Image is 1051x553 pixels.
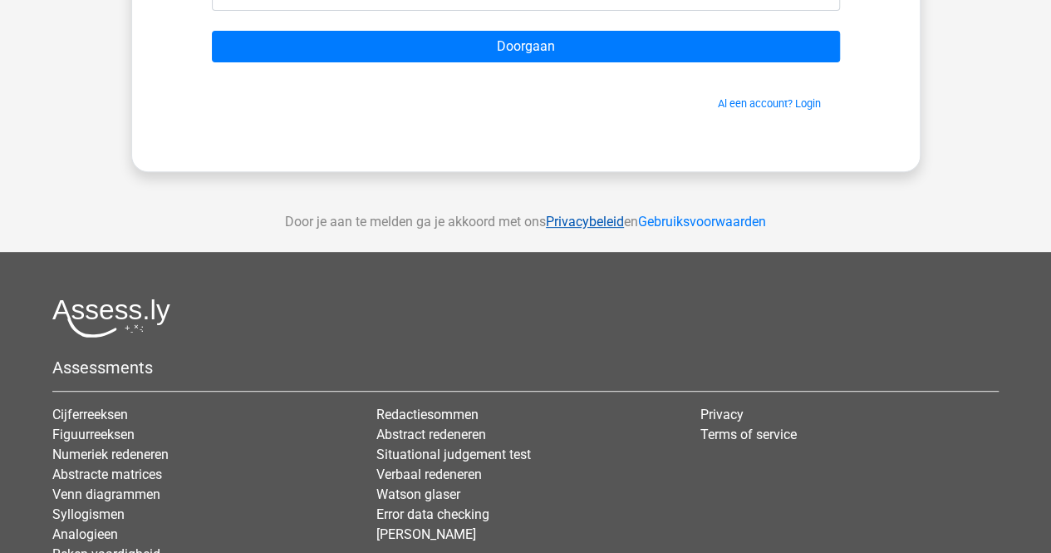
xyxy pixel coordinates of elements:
[52,526,118,542] a: Analogieen
[52,299,170,338] img: Assessly logo
[700,407,743,422] a: Privacy
[376,506,489,522] a: Error data checking
[376,427,486,442] a: Abstract redeneren
[52,407,128,422] a: Cijferreeksen
[212,31,840,62] input: Doorgaan
[376,447,531,462] a: Situational judgement test
[638,214,766,230] a: Gebruiksvoorwaarden
[52,427,135,442] a: Figuurreeksen
[52,486,160,502] a: Venn diagrammen
[52,467,162,482] a: Abstracte matrices
[52,506,125,522] a: Syllogismen
[376,407,479,422] a: Redactiesommen
[376,467,482,482] a: Verbaal redeneren
[52,358,999,378] h5: Assessments
[718,97,821,110] a: Al een account? Login
[700,427,796,442] a: Terms of service
[376,526,476,542] a: [PERSON_NAME]
[376,486,460,502] a: Watson glaser
[52,447,169,462] a: Numeriek redeneren
[546,214,624,230] a: Privacybeleid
